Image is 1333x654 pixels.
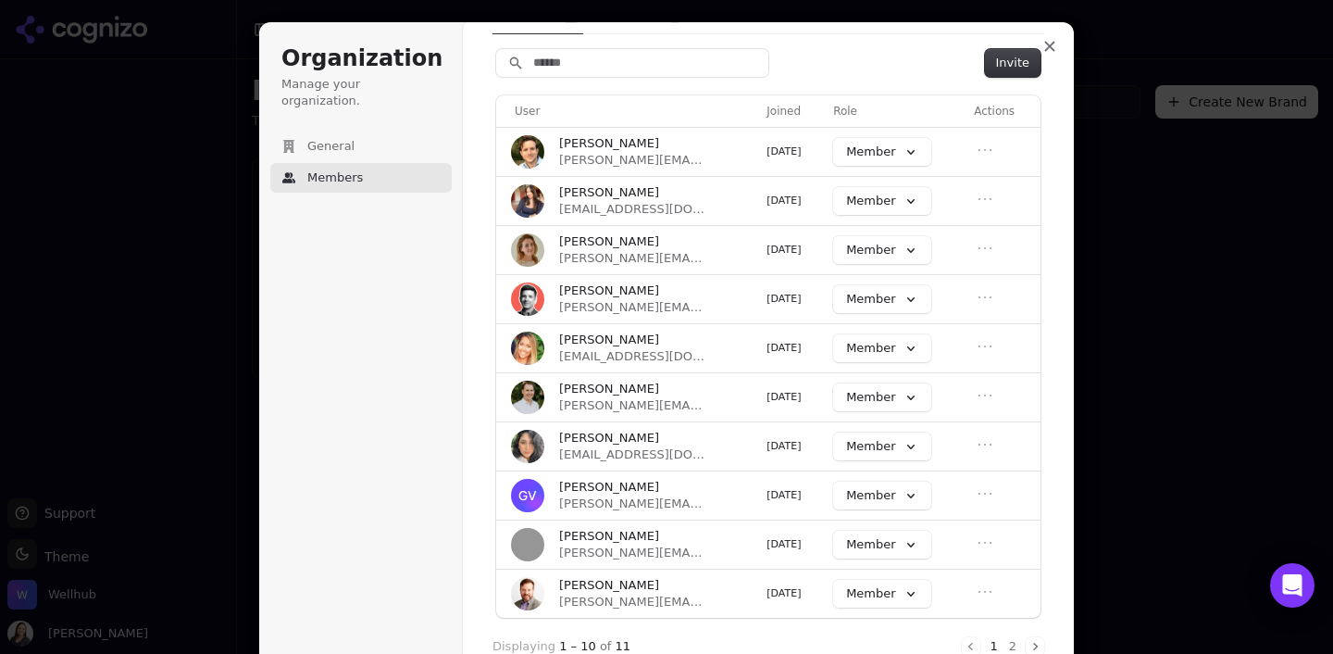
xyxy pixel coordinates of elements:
button: Invite [985,49,1040,77]
button: Open menu [974,286,996,308]
span: [PERSON_NAME] [559,233,659,250]
th: Role [826,95,966,127]
span: [EMAIL_ADDRESS][DOMAIN_NAME] [559,201,705,218]
span: [PERSON_NAME][EMAIL_ADDRESS][PERSON_NAME][DOMAIN_NAME] [559,594,705,610]
span: [DATE] [766,440,801,452]
button: Member [833,138,930,166]
img: Carolina Ignaczuk Lima [511,184,544,218]
span: [PERSON_NAME] [559,135,659,152]
span: [PERSON_NAME] [559,577,659,594]
button: Member [833,531,930,559]
span: [DATE] [766,145,801,157]
span: 1 – 10 [559,639,596,653]
span: [PERSON_NAME] [559,381,659,397]
span: [DATE] [766,342,801,354]
span: [PERSON_NAME] [559,283,659,299]
button: Open menu [974,434,996,456]
span: [PERSON_NAME][EMAIL_ADDRESS][PERSON_NAME][DOMAIN_NAME] [559,250,705,267]
span: [EMAIL_ADDRESS][DOMAIN_NAME] [559,348,705,365]
button: Open menu [974,188,996,210]
th: Actions [966,95,1040,127]
img: Giulia vianna [511,479,544,512]
button: Member [833,187,930,215]
button: Member [833,433,930,460]
button: Open menu [974,581,996,603]
button: Member [833,334,930,362]
button: Open menu [974,532,996,554]
button: General [270,132,452,161]
span: [PERSON_NAME][EMAIL_ADDRESS][PERSON_NAME][DOMAIN_NAME] [559,152,705,169]
span: [DATE] [766,195,801,207]
button: Members [270,163,452,193]
input: Search [496,49,768,77]
button: Member [833,285,930,313]
span: [PERSON_NAME] [559,528,659,545]
span: [DATE] [766,293,801,305]
span: [PERSON_NAME] [559,184,659,201]
span: [DATE] [766,587,801,599]
h1: Organization [281,44,441,74]
span: [DATE] [766,538,801,550]
img: Nicholas Almeida [511,283,544,316]
th: Joined [759,95,826,127]
button: Close modal [1033,30,1066,63]
div: Open Intercom Messenger [1270,563,1314,608]
img: Marshall Simmons [511,135,544,169]
button: Open menu [974,483,996,505]
button: Open menu [974,384,996,407]
span: of [600,639,612,653]
img: Amarita Bansal [511,430,544,463]
button: Open menu [974,237,996,259]
span: [PERSON_NAME] [559,332,659,348]
button: Member [833,482,930,509]
span: Members [307,170,363,186]
img: Chris Dean [511,577,544,610]
span: Displaying [492,639,555,653]
span: [DATE] [766,244,801,256]
button: Open menu [974,139,996,161]
img: Alexandra Gillespie [511,528,544,561]
span: [DATE] [766,489,801,501]
span: [PERSON_NAME][EMAIL_ADDRESS][PERSON_NAME][DOMAIN_NAME] [559,545,705,561]
p: Manage your organization. [281,76,441,109]
span: [PERSON_NAME][EMAIL_ADDRESS][DOMAIN_NAME] [559,496,705,512]
button: Member [833,580,930,608]
th: User [496,95,759,127]
button: Open menu [974,335,996,358]
img: Lauren Bazzini [511,332,544,365]
span: [DATE] [766,391,801,403]
button: Member [833,384,930,411]
span: [EMAIL_ADDRESS][DOMAIN_NAME] [559,446,705,463]
span: 1 [666,8,684,23]
span: [PERSON_NAME][EMAIL_ADDRESS][PERSON_NAME][DOMAIN_NAME] [559,299,705,316]
span: [PERSON_NAME][EMAIL_ADDRESS][PERSON_NAME][DOMAIN_NAME] [559,397,705,414]
button: Member [833,236,930,264]
span: [PERSON_NAME] [559,430,659,446]
span: [PERSON_NAME] [559,479,659,496]
span: 11 [616,639,631,653]
img: Rita Reis [511,233,544,267]
span: General [307,138,355,155]
span: 11 [560,8,582,23]
img: Joe Ciarallo [511,381,544,414]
